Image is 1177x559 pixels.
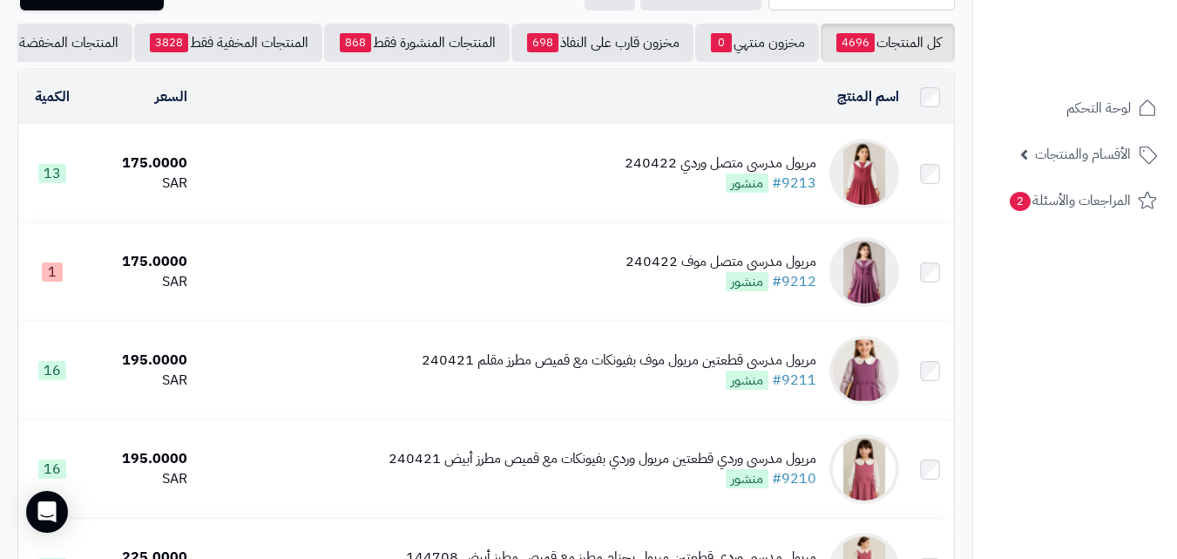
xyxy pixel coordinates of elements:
a: اسم المنتج [837,86,899,107]
span: 16 [38,460,66,479]
span: 0 [711,33,732,52]
img: مريول مدرسي متصل موف 240422 [829,237,899,307]
div: مريول مدرسي وردي قطعتين مريول وردي بفيونكات مع قميص مطرز أبيض 240421 [389,449,816,469]
a: مخزون منتهي0 [695,24,819,62]
span: منشور [726,272,768,291]
div: SAR [94,371,187,391]
div: 175.0000 [94,252,187,272]
span: منشور [726,371,768,390]
a: السعر [155,86,187,107]
div: 175.0000 [94,153,187,174]
span: الأقسام والمنتجات [1035,142,1131,167]
div: مريول مدرسي متصل موف 240422 [626,252,816,272]
span: 868 [340,33,371,52]
span: 2 [1010,192,1031,211]
div: 195.0000 [94,449,187,469]
img: مريول مدرسي قطعتين مريول موف بفيونكات مع قميص مطرز مقلم 240421 [829,336,899,406]
span: منشور [726,469,768,488]
a: #9213 [772,173,816,194]
div: 195.0000 [94,351,187,371]
div: مريول مدرسي متصل وردي 240422 [625,153,816,174]
span: 3828 [150,33,188,52]
div: SAR [94,174,187,194]
span: 16 [38,361,66,380]
span: 13 [38,164,66,183]
img: مريول مدرسي متصل وردي 240422 [829,139,899,208]
a: المراجعات والأسئلة2 [984,180,1167,222]
span: 698 [527,33,558,52]
div: SAR [94,272,187,292]
a: المنتجات المنشورة فقط868 [324,24,510,62]
a: لوحة التحكم [984,87,1167,129]
div: Open Intercom Messenger [26,491,68,533]
a: المنتجات المخفية فقط3828 [134,24,322,62]
a: الكمية [35,86,70,107]
span: المراجعات والأسئلة [1008,188,1131,213]
img: logo-2.png [1059,47,1160,84]
a: #9212 [772,271,816,292]
div: مريول مدرسي قطعتين مريول موف بفيونكات مع قميص مطرز مقلم 240421 [422,351,816,371]
div: SAR [94,469,187,489]
span: لوحة التحكم [1066,96,1131,120]
span: 1 [42,262,63,282]
a: #9211 [772,370,816,391]
span: منشور [726,174,768,193]
a: مخزون قارب على النفاذ698 [511,24,693,62]
a: كل المنتجات4696 [821,24,955,62]
a: #9210 [772,468,816,489]
span: 4696 [836,33,875,52]
img: مريول مدرسي وردي قطعتين مريول وردي بفيونكات مع قميص مطرز أبيض 240421 [829,434,899,504]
